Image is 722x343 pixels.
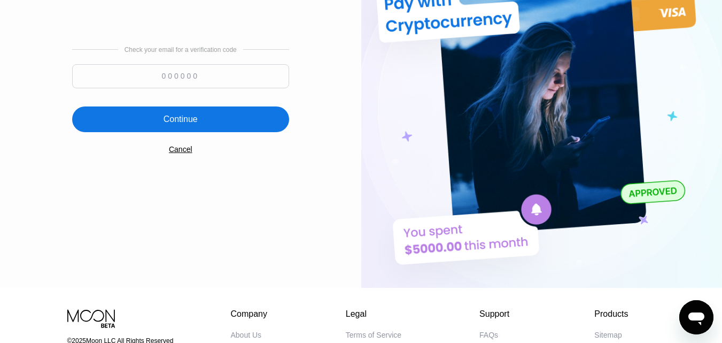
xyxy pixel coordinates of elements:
[594,331,622,339] div: Sitemap
[346,331,401,339] div: Terms of Service
[594,309,628,319] div: Products
[231,331,262,339] div: About Us
[346,309,401,319] div: Legal
[72,64,289,88] input: 000000
[169,145,192,154] div: Cancel
[164,114,198,125] div: Continue
[231,309,268,319] div: Company
[479,331,498,339] div: FAQs
[72,106,289,132] div: Continue
[125,46,237,54] div: Check your email for a verification code
[479,309,516,319] div: Support
[679,300,713,334] iframe: Button to launch messaging window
